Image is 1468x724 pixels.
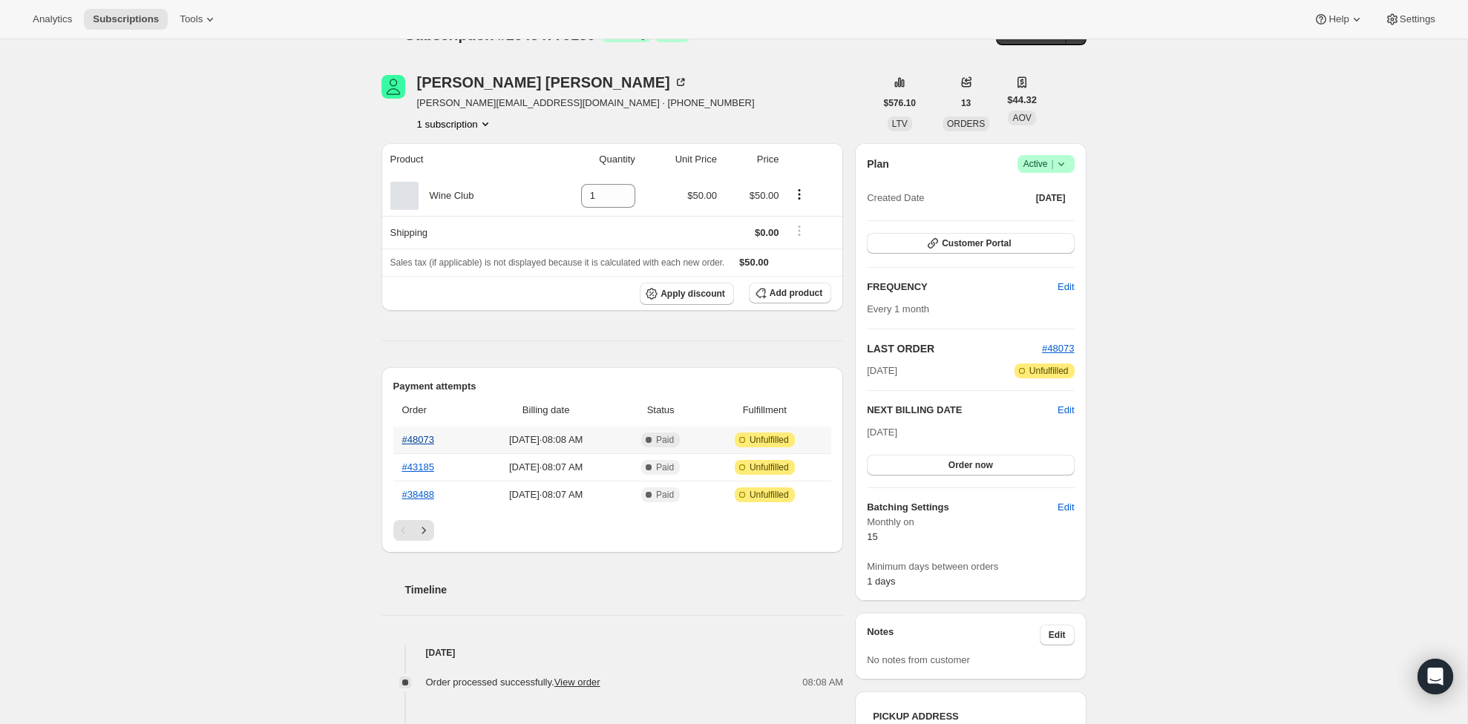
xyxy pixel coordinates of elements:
button: Tools [171,9,226,30]
button: Subscriptions [84,9,168,30]
span: Unfulfilled [750,434,789,446]
span: [DATE] · 08:07 AM [478,487,615,502]
span: Apply discount [661,288,725,300]
span: Order now [948,459,993,471]
span: [DATE] · 08:08 AM [478,432,615,447]
h3: PICKUP ADDRESS [873,709,1068,724]
span: [DATE] · 08:07 AM [478,460,615,475]
a: View order [554,677,600,688]
span: Paid [656,489,674,501]
button: Edit [1049,496,1083,519]
button: Order now [867,455,1074,475]
span: Customer Portal [942,237,1011,249]
button: Help [1305,9,1372,30]
button: Add product [749,283,831,303]
span: [PERSON_NAME][EMAIL_ADDRESS][DOMAIN_NAME] · [PHONE_NUMBER] [417,96,755,111]
span: $50.00 [687,190,717,201]
span: Active [1023,157,1069,171]
button: Settings [1376,9,1444,30]
span: Settings [1400,13,1435,25]
div: Open Intercom Messenger [1418,659,1453,694]
h2: Plan [867,157,889,171]
span: [DATE] [867,363,897,378]
span: $44.32 [1007,93,1037,108]
th: Shipping [381,216,538,249]
div: Wine Club [419,188,474,203]
a: #48073 [402,434,434,445]
a: #43185 [402,461,434,473]
button: Edit [1049,275,1083,299]
span: 08:08 AM [802,675,843,690]
span: Paid [656,434,674,446]
button: Edit [1040,625,1075,645]
span: 13 [961,97,971,109]
a: #48073 [1042,343,1074,354]
span: ORDERS [947,119,985,129]
a: #38488 [402,489,434,500]
span: AOV [1012,113,1031,123]
span: Billing date [478,403,615,418]
button: Shipping actions [787,223,811,239]
h3: Notes [867,625,1040,645]
span: Edit [1058,280,1074,294]
h2: FREQUENCY [867,280,1058,294]
span: Help [1328,13,1349,25]
span: Subscriptions [93,13,159,25]
span: Status [623,403,698,418]
span: Sales tax (if applicable) is not displayed because it is calculated with each new order. [390,257,725,268]
span: Edit [1049,629,1066,641]
span: Analytics [33,13,72,25]
th: Price [721,143,783,176]
button: Analytics [24,9,81,30]
span: Created Date [867,191,924,205]
span: Unfulfilled [1029,365,1069,377]
button: Apply discount [640,283,734,305]
span: LTV [892,119,908,129]
button: Next [413,520,434,541]
span: Edit [1058,500,1074,515]
button: Customer Portal [867,233,1074,254]
button: Edit [1058,403,1074,418]
span: Order processed successfully. [426,677,600,688]
h4: [DATE] [381,645,844,660]
button: [DATE] [1027,188,1075,208]
span: Minimum days between orders [867,559,1074,574]
span: Tools [180,13,203,25]
span: Unfulfilled [750,461,789,473]
span: Monthly on [867,515,1074,530]
h2: NEXT BILLING DATE [867,403,1058,418]
button: 13 [952,93,980,113]
span: No notes from customer [867,654,970,665]
button: #48073 [1042,341,1074,356]
button: $576.10 [875,93,925,113]
button: Product actions [787,186,811,203]
span: [DATE] [867,427,897,438]
span: Every 1 month [867,303,929,315]
span: $0.00 [755,227,779,238]
div: [PERSON_NAME] [PERSON_NAME] [417,75,688,90]
h6: Batching Settings [867,500,1058,515]
span: Unfulfilled [750,489,789,501]
span: [DATE] [1036,192,1066,204]
h2: Timeline [405,582,844,597]
span: | [1051,158,1053,170]
button: Product actions [417,116,493,131]
span: Paid [656,461,674,473]
span: $50.00 [750,190,779,201]
span: 15 [867,531,877,542]
th: Unit Price [640,143,721,176]
span: 1 days [867,576,895,587]
span: $576.10 [884,97,916,109]
span: Add product [770,287,822,299]
span: $50.00 [739,257,769,268]
span: Fulfillment [707,403,822,418]
nav: Pagination [393,520,832,541]
span: emily tomasello [381,75,405,99]
th: Quantity [538,143,640,176]
th: Product [381,143,538,176]
h2: LAST ORDER [867,341,1042,356]
h2: Payment attempts [393,379,832,394]
th: Order [393,394,474,427]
